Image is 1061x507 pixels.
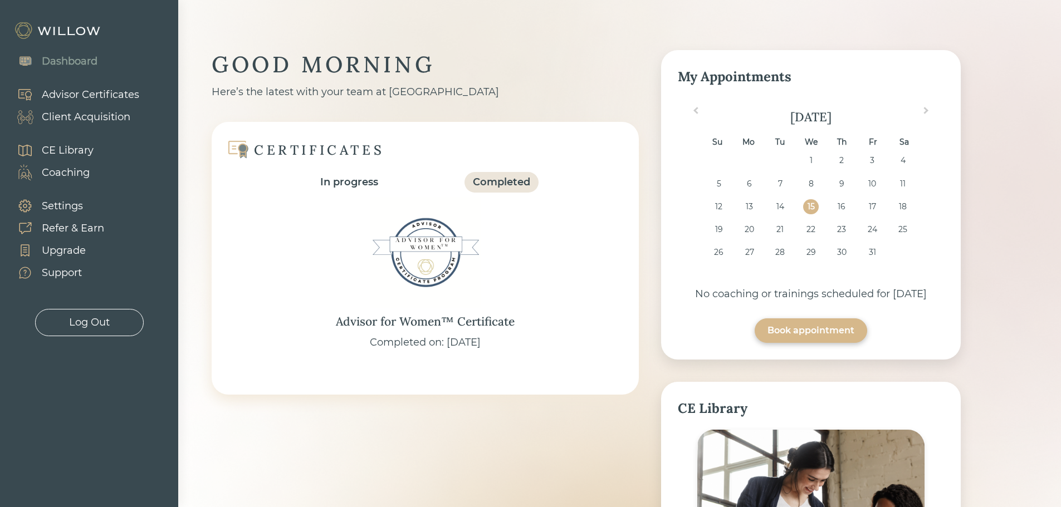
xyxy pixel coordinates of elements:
div: Choose Sunday, October 26th, 2025 [711,245,726,260]
div: Book appointment [767,324,854,337]
div: Log Out [69,315,110,330]
div: Choose Friday, October 10th, 2025 [865,176,880,191]
div: Choose Thursday, October 16th, 2025 [834,199,849,214]
div: Client Acquisition [42,110,130,125]
div: month 2025-10 [681,153,940,268]
div: In progress [320,175,378,190]
div: Choose Tuesday, October 21st, 2025 [772,222,788,237]
img: Advisor for Women™ Certificate Badge [370,197,481,308]
div: CERTIFICATES [254,141,384,159]
div: Completed [473,175,530,190]
img: Willow [14,22,103,40]
div: Choose Wednesday, October 22nd, 2025 [803,222,818,237]
div: Choose Saturday, October 25th, 2025 [896,222,911,237]
a: Client Acquisition [6,106,139,128]
a: CE Library [6,139,94,161]
div: CE Library [678,398,944,419]
div: Choose Saturday, October 18th, 2025 [896,199,911,214]
div: Coaching [42,165,90,180]
div: Choose Sunday, October 5th, 2025 [711,176,726,191]
div: Choose Thursday, October 9th, 2025 [834,176,849,191]
div: Choose Monday, October 27th, 2025 [742,245,757,260]
div: Choose Wednesday, October 15th, 2025 [803,199,818,214]
div: Choose Monday, October 13th, 2025 [742,199,757,214]
div: Settings [42,199,83,214]
div: Here’s the latest with your team at [GEOGRAPHIC_DATA] [212,85,639,100]
div: Choose Tuesday, October 28th, 2025 [772,245,788,260]
div: Th [834,135,849,150]
div: No coaching or trainings scheduled for [DATE] [678,287,944,302]
a: Coaching [6,161,94,184]
div: Mo [741,135,756,150]
button: Previous Month [686,105,703,122]
div: Choose Monday, October 20th, 2025 [742,222,757,237]
div: Choose Wednesday, October 1st, 2025 [803,153,818,168]
div: [DATE] [678,108,944,126]
div: Advisor Certificates [42,87,139,102]
div: Tu [772,135,788,150]
div: My Appointments [678,67,944,87]
div: Choose Friday, October 31st, 2025 [865,245,880,260]
div: Choose Friday, October 3rd, 2025 [865,153,880,168]
div: GOOD MORNING [212,50,639,79]
div: Support [42,265,82,280]
div: Fr [866,135,881,150]
div: Sa [897,135,912,150]
div: CE Library [42,143,94,158]
div: Choose Friday, October 17th, 2025 [865,199,880,214]
div: Choose Thursday, October 23rd, 2025 [834,222,849,237]
a: Advisor Certificates [6,83,139,106]
div: Choose Thursday, October 30th, 2025 [834,245,849,260]
div: Su [710,135,725,150]
div: Choose Monday, October 6th, 2025 [742,176,757,191]
div: Advisor for Women™ Certificate [336,313,515,331]
a: Upgrade [6,239,104,262]
div: Upgrade [42,243,86,258]
div: Completed on: [DATE] [370,335,481,350]
div: Choose Thursday, October 2nd, 2025 [834,153,849,168]
div: Choose Wednesday, October 8th, 2025 [803,176,818,191]
button: Next Month [918,105,936,122]
div: Choose Wednesday, October 29th, 2025 [803,245,818,260]
div: Refer & Earn [42,221,104,236]
div: We [803,135,818,150]
div: Choose Tuesday, October 14th, 2025 [772,199,788,214]
div: Choose Friday, October 24th, 2025 [865,222,880,237]
a: Dashboard [6,50,97,72]
a: Refer & Earn [6,217,104,239]
div: Choose Sunday, October 19th, 2025 [711,222,726,237]
a: Settings [6,195,104,217]
div: Dashboard [42,54,97,69]
div: Choose Tuesday, October 7th, 2025 [772,176,788,191]
div: Choose Sunday, October 12th, 2025 [711,199,726,214]
div: Choose Saturday, October 4th, 2025 [896,153,911,168]
div: Choose Saturday, October 11th, 2025 [896,176,911,191]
